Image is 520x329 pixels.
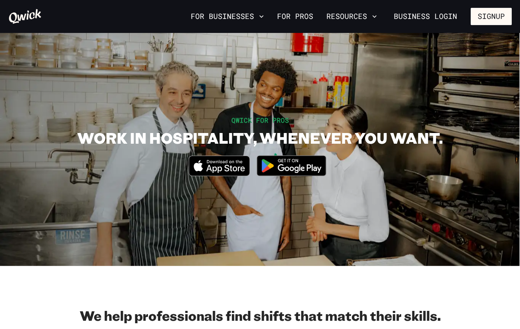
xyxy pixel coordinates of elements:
[189,169,250,178] a: Download on the App Store
[252,150,331,181] img: Get it on Google Play
[323,9,380,23] button: Resources
[231,116,289,124] span: QWICK FOR PROS
[387,8,464,25] a: Business Login
[77,128,443,147] h1: WORK IN HOSPITALITY, WHENEVER YOU WANT.
[187,9,267,23] button: For Businesses
[471,8,512,25] button: Signup
[274,9,317,23] a: For Pros
[8,307,512,324] h2: We help professionals find shifts that match their skills.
